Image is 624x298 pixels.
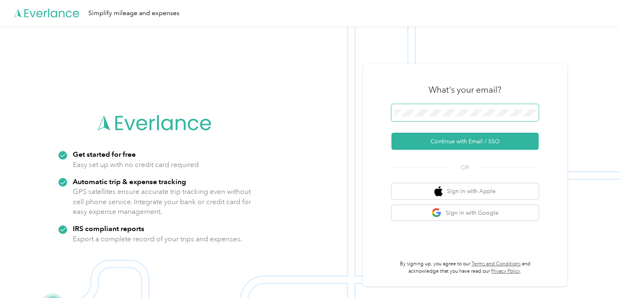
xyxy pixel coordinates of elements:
[471,261,521,267] a: Terms and Conditions
[431,208,442,218] img: google logo
[73,234,242,244] p: Export a complete record of your trips and expenses.
[73,224,144,233] strong: IRS compliant reports
[391,133,539,150] button: Continue with Email / SSO
[73,150,136,158] strong: Get started for free
[391,183,539,199] button: apple logoSign in with Apple
[73,160,199,170] p: Easy set up with no credit card required
[429,84,501,96] h3: What's your email?
[491,268,520,274] a: Privacy Policy
[391,205,539,221] button: google logoSign in with Google
[73,187,251,217] p: GPS satellites ensure accurate trip tracking even without cell phone service. Integrate your bank...
[434,186,442,196] img: apple logo
[451,163,479,172] span: OR
[73,177,186,186] strong: Automatic trip & expense tracking
[88,8,180,18] div: Simplify mileage and expenses
[391,260,539,275] p: By signing up, you agree to our and acknowledge that you have read our .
